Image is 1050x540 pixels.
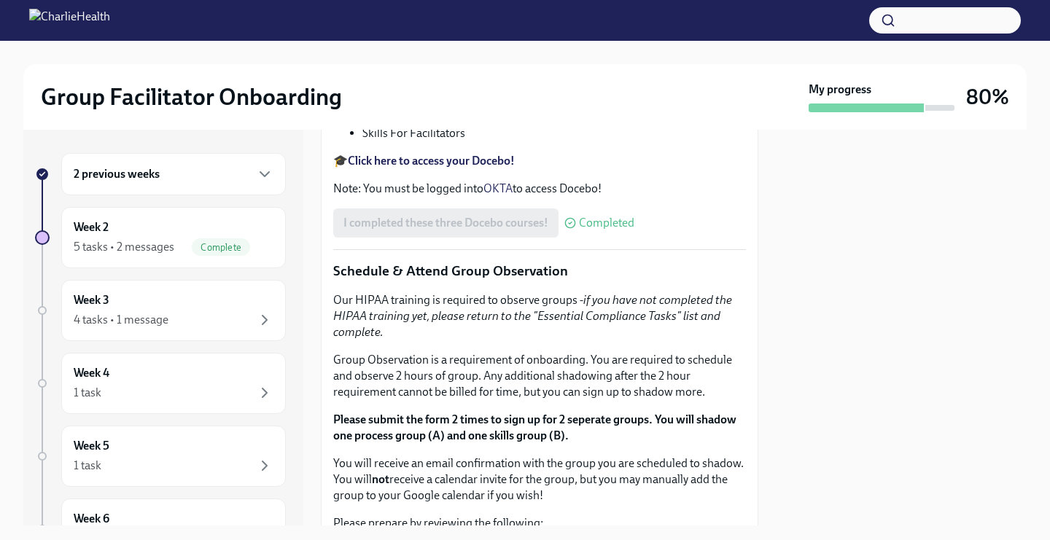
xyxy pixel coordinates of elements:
[61,153,286,195] div: 2 previous weeks
[74,166,160,182] h6: 2 previous weeks
[74,365,109,381] h6: Week 4
[74,312,168,328] div: 4 tasks • 1 message
[74,219,109,235] h6: Week 2
[809,82,871,98] strong: My progress
[333,262,746,281] p: Schedule & Attend Group Observation
[372,472,389,486] strong: not
[35,426,286,487] a: Week 51 task
[333,181,746,197] p: Note: You must be logged into to access Docebo!
[333,153,746,169] p: 🎓
[579,217,634,229] span: Completed
[74,511,109,527] h6: Week 6
[74,385,101,401] div: 1 task
[35,207,286,268] a: Week 25 tasks • 2 messagesComplete
[333,293,732,339] em: if you have not completed the HIPAA training yet, please return to the "Essential Compliance Task...
[192,242,250,253] span: Complete
[333,455,746,504] p: You will receive an email confirmation with the group you are scheduled to shadow. You will recei...
[35,280,286,341] a: Week 34 tasks • 1 message
[29,9,110,32] img: CharlieHealth
[41,82,342,111] h2: Group Facilitator Onboarding
[35,353,286,414] a: Week 41 task
[333,412,736,442] strong: Please submit the form 2 times to sign up for 2 seperate groups. You will shadow one process grou...
[74,458,101,474] div: 1 task
[333,515,746,531] p: Please prepare by reviewing the following:
[74,239,174,255] div: 5 tasks • 2 messages
[348,154,515,168] a: Click here to access your Docebo!
[333,352,746,400] p: Group Observation is a requirement of onboarding. You are required to schedule and observe 2 hour...
[333,292,746,340] p: Our HIPAA training is required to observe groups -
[966,84,1009,110] h3: 80%
[74,438,109,454] h6: Week 5
[483,181,513,195] a: OKTA
[74,292,109,308] h6: Week 3
[362,125,746,141] li: Skills For Facilitators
